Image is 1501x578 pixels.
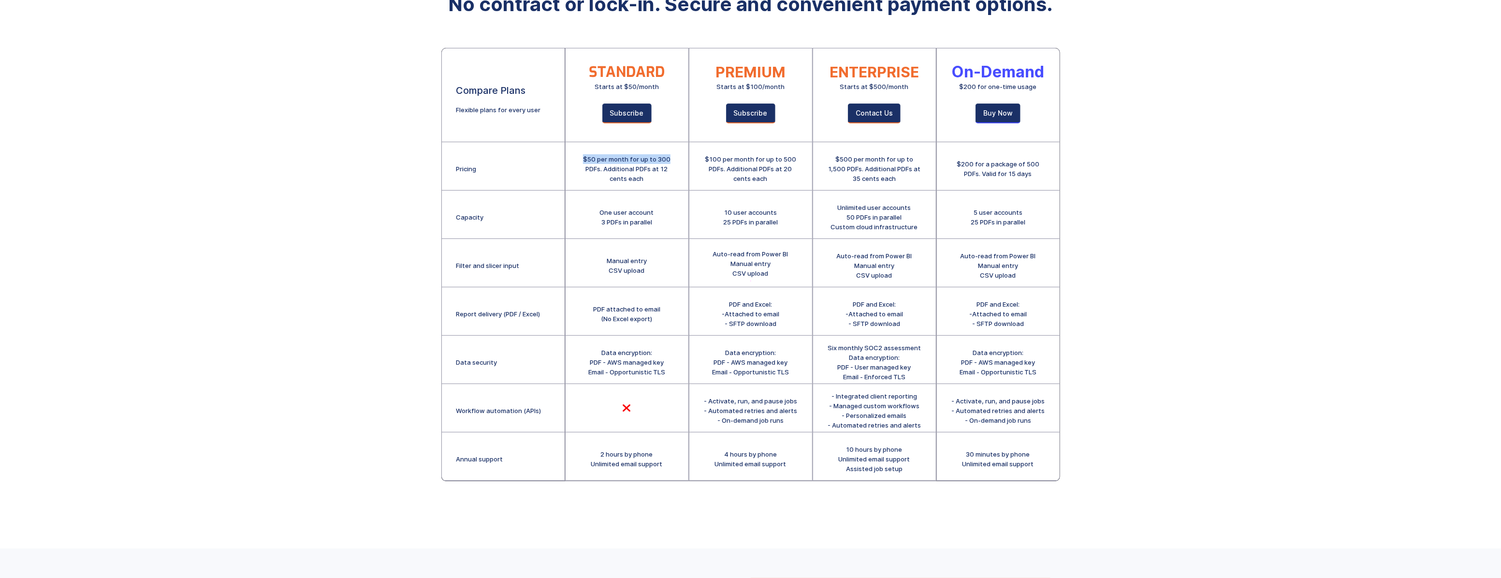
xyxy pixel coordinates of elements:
div: Filter and slicer input [456,261,520,270]
div: Six monthly SOC2 assessment Data encryption: PDF - User managed key Email - Enforced TLS [828,343,921,382]
div: 4 hours by phone Unlimited email support [715,449,787,469]
div:  [622,403,632,413]
div: $500 per month for up to 1,500 PDFs. Additional PDFs at 35 cents each [828,154,921,183]
div: 10 hours by phone Unlimited email support Assisted job setup [839,445,910,474]
div: $50 per month for up to 300 PDFs. Additional PDFs at 12 cents each [580,154,674,183]
div: Report delivery (PDF / Excel) [456,309,540,319]
div: Data encryption: PDF - AWS managed key Email - Opportunistic TLS [588,348,665,377]
div: 5 user accounts 25 PDFs in parallel [971,207,1025,227]
div: PDF and Excel: -Attached to email - SFTP download [969,299,1027,328]
div: - Activate, run, and pause jobs - Automated retries and alerts - On-demand job runs [704,396,797,425]
div: STANDARD [589,67,665,77]
div: $200 for one-time usage [960,82,1037,91]
div: Auto-read from Power BI Manual entry CSV upload [837,251,912,280]
div: One user account 3 PDFs in parallel [600,207,654,227]
a: Buy Now [976,104,1020,123]
div: PDF and Excel: -Attached to email - SFTP download [845,299,903,328]
div: Flexible plans for every user [456,105,541,115]
div: Annual support [456,454,503,464]
div: Manual entry CSV upload [607,256,647,275]
div: On-Demand [952,67,1045,77]
div: Data encryption: PDF - AWS managed key Email - Opportunistic TLS [712,348,789,377]
div: 30 minutes by phone Unlimited email support [962,449,1034,469]
a: Contact Us [848,104,901,123]
div: Starts at $100/month [716,82,785,91]
a: Subscribe [726,104,775,123]
div: Starts at $500/month [840,82,909,91]
div: - Integrated client reporting - Managed custom workflows - Personalized emails - Automated retrie... [828,391,921,430]
div: 10 user accounts 25 PDFs in parallel [723,207,778,227]
div: Pricing [456,164,477,174]
div: Data encryption: PDF - AWS managed key Email - Opportunistic TLS [960,348,1036,377]
a: Subscribe [602,104,652,123]
div: Starts at $50/month [595,82,659,91]
div: Workflow automation (APIs) [456,406,541,415]
div: Data security [456,357,497,367]
div: Auto-read from Power BI Manual entry CSV upload [713,249,788,278]
div: 2 hours by phone Unlimited email support [591,449,663,469]
div: Auto-read from Power BI Manual entry CSV upload [961,251,1036,280]
div: Compare Plans [456,86,526,95]
div: $100 per month for up to 500 PDFs. Additional PDFs at 20 cents each [704,154,798,183]
div: PDF attached to email (No Excel export) [593,304,660,324]
div: Capacity [456,212,484,222]
div: Unlimited user accounts 50 PDFs in parallel Custom cloud infrastructure [831,203,918,232]
div: PDF and Excel: -Attached to email - SFTP download [722,299,779,328]
div: PREMIUM [715,67,786,77]
div: - Activate, run, and pause jobs - Automated retries and alerts - On-demand job runs [951,396,1045,425]
div: ENTERPRISE [830,67,919,77]
div: $200 for a package of 500 PDFs. Valid for 15 days [951,159,1045,178]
